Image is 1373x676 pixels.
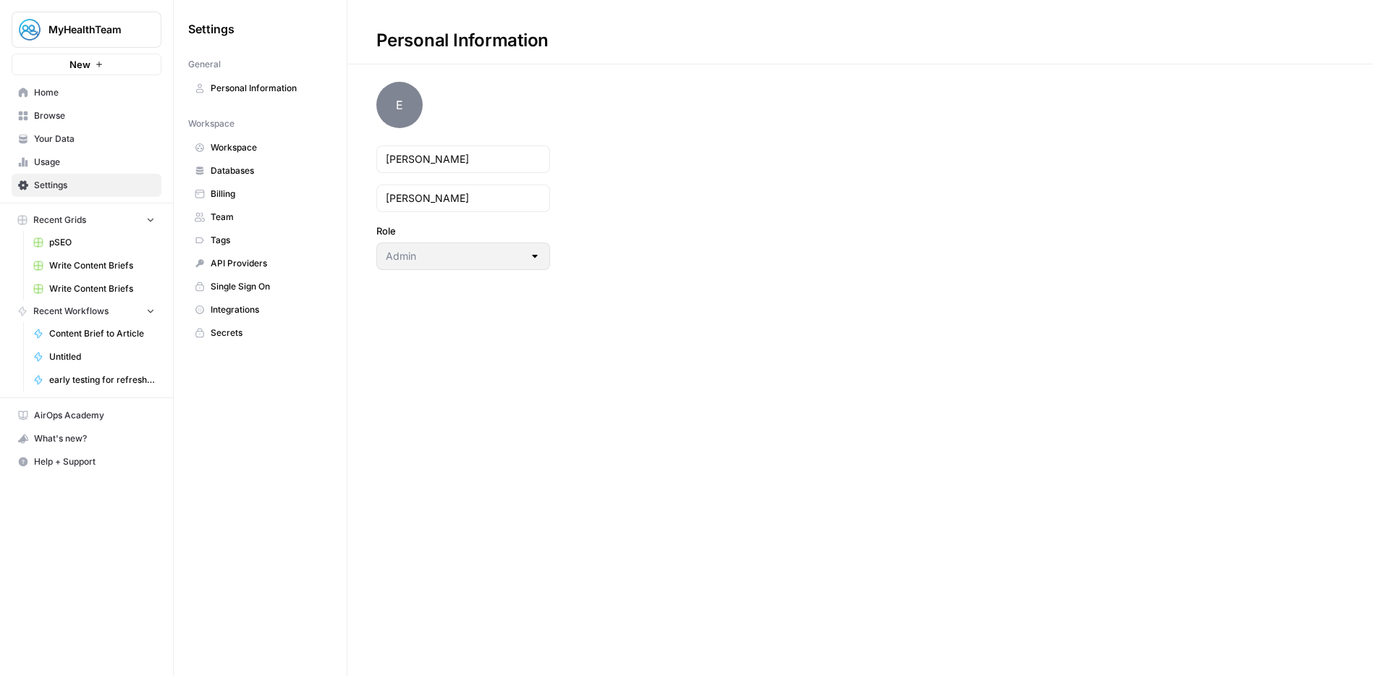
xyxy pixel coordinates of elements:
[27,231,161,254] a: pSEO
[188,117,235,130] span: Workspace
[211,303,326,316] span: Integrations
[34,86,155,99] span: Home
[188,182,332,206] a: Billing
[12,151,161,174] a: Usage
[376,82,423,128] span: E
[27,368,161,392] a: early testing for refreshes
[69,57,90,72] span: New
[211,326,326,339] span: Secrets
[12,427,161,450] button: What's new?
[34,132,155,145] span: Your Data
[12,428,161,449] div: What's new?
[49,327,155,340] span: Content Brief to Article
[188,58,221,71] span: General
[49,259,155,272] span: Write Content Briefs
[188,252,332,275] a: API Providers
[49,282,155,295] span: Write Content Briefs
[48,22,136,37] span: MyHealthTeam
[211,211,326,224] span: Team
[188,275,332,298] a: Single Sign On
[211,164,326,177] span: Databases
[49,373,155,386] span: early testing for refreshes
[211,187,326,200] span: Billing
[188,321,332,345] a: Secrets
[188,206,332,229] a: Team
[12,12,161,48] button: Workspace: MyHealthTeam
[12,300,161,322] button: Recent Workflows
[211,280,326,293] span: Single Sign On
[33,305,109,318] span: Recent Workflows
[34,109,155,122] span: Browse
[211,257,326,270] span: API Providers
[12,104,161,127] a: Browse
[27,277,161,300] a: Write Content Briefs
[27,322,161,345] a: Content Brief to Article
[12,54,161,75] button: New
[347,29,578,52] div: Personal Information
[12,404,161,427] a: AirOps Academy
[12,209,161,231] button: Recent Grids
[49,350,155,363] span: Untitled
[188,136,332,159] a: Workspace
[188,298,332,321] a: Integrations
[34,179,155,192] span: Settings
[12,127,161,151] a: Your Data
[211,141,326,154] span: Workspace
[376,224,550,238] label: Role
[33,214,86,227] span: Recent Grids
[34,156,155,169] span: Usage
[34,455,155,468] span: Help + Support
[27,254,161,277] a: Write Content Briefs
[12,450,161,473] button: Help + Support
[27,345,161,368] a: Untitled
[12,174,161,197] a: Settings
[188,229,332,252] a: Tags
[211,82,326,95] span: Personal Information
[211,234,326,247] span: Tags
[17,17,43,43] img: MyHealthTeam Logo
[34,409,155,422] span: AirOps Academy
[12,81,161,104] a: Home
[49,236,155,249] span: pSEO
[188,20,235,38] span: Settings
[188,77,332,100] a: Personal Information
[188,159,332,182] a: Databases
